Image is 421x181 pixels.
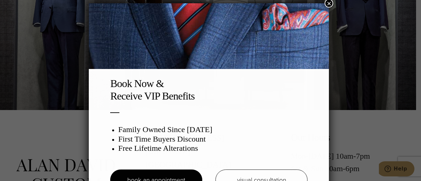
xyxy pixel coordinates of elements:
h3: Free Lifetime Alterations [118,144,308,153]
h3: First Time Buyers Discount [118,134,308,144]
span: Help [15,5,28,11]
h3: Family Owned Since [DATE] [118,125,308,134]
h2: Book Now & Receive VIP Benefits [110,77,308,102]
